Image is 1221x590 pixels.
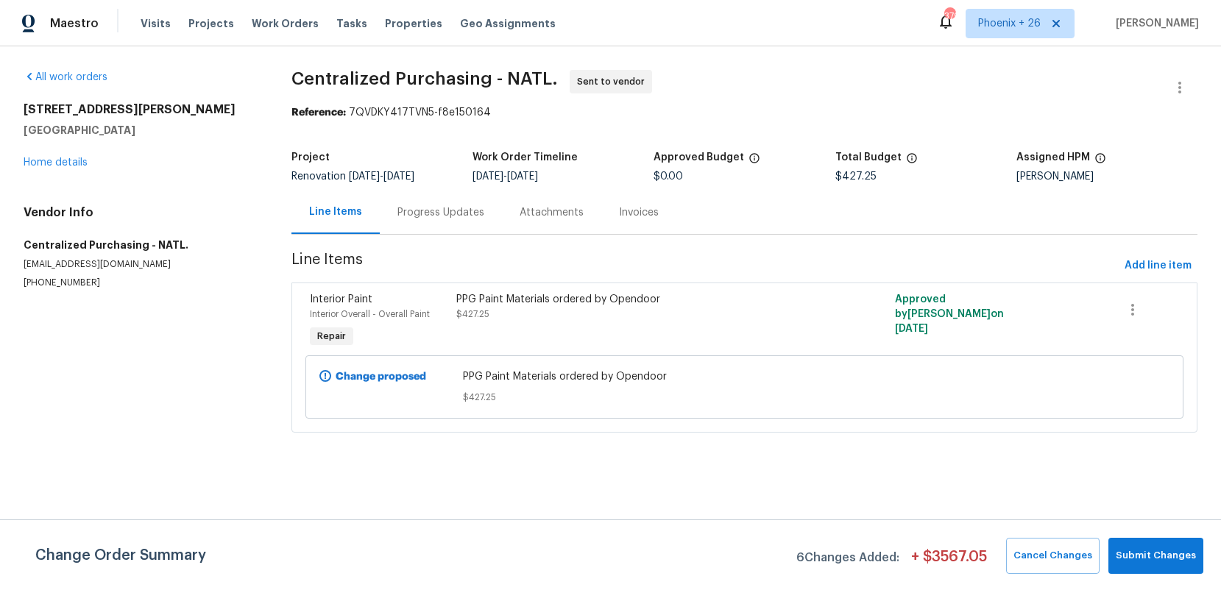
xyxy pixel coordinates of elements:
[507,171,538,182] span: [DATE]
[520,205,584,220] div: Attachments
[24,258,256,271] p: [EMAIL_ADDRESS][DOMAIN_NAME]
[349,171,380,182] span: [DATE]
[978,16,1041,31] span: Phoenix + 26
[895,324,928,334] span: [DATE]
[895,294,1004,334] span: Approved by [PERSON_NAME] on
[456,310,489,319] span: $427.25
[291,152,330,163] h5: Project
[463,369,1027,384] span: PPG Paint Materials ordered by Opendoor
[944,9,955,24] div: 379
[24,72,107,82] a: All work orders
[336,372,426,382] b: Change proposed
[456,292,813,307] div: PPG Paint Materials ordered by Opendoor
[654,152,744,163] h5: Approved Budget
[577,74,651,89] span: Sent to vendor
[311,329,352,344] span: Repair
[835,171,877,182] span: $427.25
[310,310,430,319] span: Interior Overall - Overall Paint
[24,238,256,252] h5: Centralized Purchasing - NATL.
[1094,152,1106,171] span: The hpm assigned to this work order.
[349,171,414,182] span: -
[24,102,256,117] h2: [STREET_ADDRESS][PERSON_NAME]
[1110,16,1199,31] span: [PERSON_NAME]
[291,171,414,182] span: Renovation
[24,277,256,289] p: [PHONE_NUMBER]
[1125,257,1192,275] span: Add line item
[291,252,1119,280] span: Line Items
[1016,171,1197,182] div: [PERSON_NAME]
[24,157,88,168] a: Home details
[252,16,319,31] span: Work Orders
[619,205,659,220] div: Invoices
[50,16,99,31] span: Maestro
[473,152,578,163] h5: Work Order Timeline
[291,107,346,118] b: Reference:
[291,70,558,88] span: Centralized Purchasing - NATL.
[835,152,902,163] h5: Total Budget
[24,205,256,220] h4: Vendor Info
[383,171,414,182] span: [DATE]
[141,16,171,31] span: Visits
[310,294,372,305] span: Interior Paint
[460,16,556,31] span: Geo Assignments
[397,205,484,220] div: Progress Updates
[291,105,1197,120] div: 7QVDKY417TVN5-f8e150164
[336,18,367,29] span: Tasks
[473,171,538,182] span: -
[1119,252,1197,280] button: Add line item
[473,171,503,182] span: [DATE]
[463,390,1027,405] span: $427.25
[1016,152,1090,163] h5: Assigned HPM
[309,205,362,219] div: Line Items
[385,16,442,31] span: Properties
[748,152,760,171] span: The total cost of line items that have been approved by both Opendoor and the Trade Partner. This...
[906,152,918,171] span: The total cost of line items that have been proposed by Opendoor. This sum includes line items th...
[24,123,256,138] h5: [GEOGRAPHIC_DATA]
[654,171,683,182] span: $0.00
[188,16,234,31] span: Projects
